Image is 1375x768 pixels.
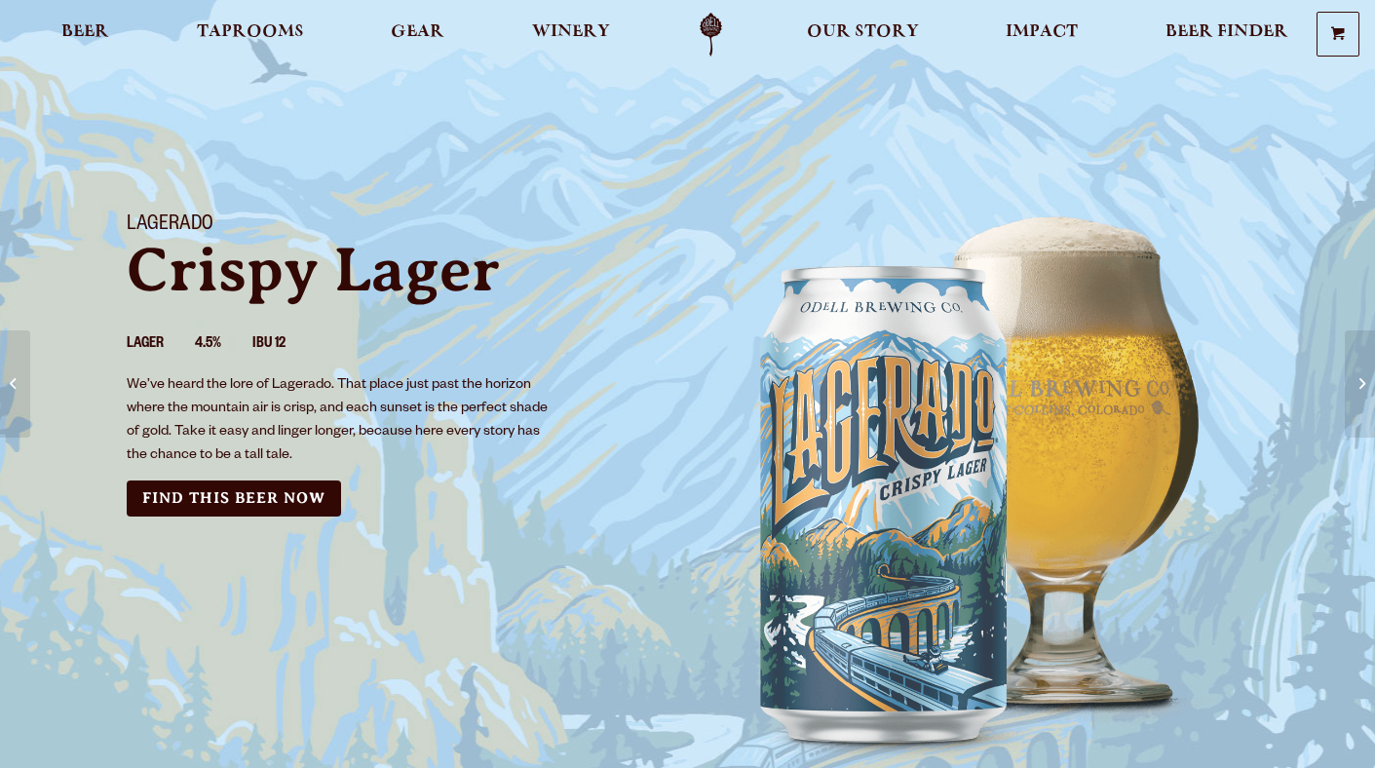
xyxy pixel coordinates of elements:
a: Winery [519,13,623,57]
p: Crispy Lager [127,239,665,301]
h1: Lagerado [127,213,665,239]
span: Our Story [807,24,919,40]
a: Impact [993,13,1090,57]
li: Lager [127,332,195,358]
span: Impact [1006,24,1078,40]
a: Find this Beer Now [127,480,341,517]
a: Gear [378,13,457,57]
a: Our Story [794,13,932,57]
a: Taprooms [184,13,317,57]
span: Beer Finder [1165,24,1288,40]
a: Odell Home [674,13,747,57]
span: Winery [532,24,610,40]
p: We’ve heard the lore of Lagerado. That place just past the horizon where the mountain air is cris... [127,374,557,468]
span: Gear [391,24,444,40]
a: Beer Finder [1153,13,1301,57]
span: Beer [61,24,109,40]
a: Beer [49,13,122,57]
li: IBU 12 [252,332,317,358]
span: Taprooms [197,24,304,40]
li: 4.5% [195,332,252,358]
